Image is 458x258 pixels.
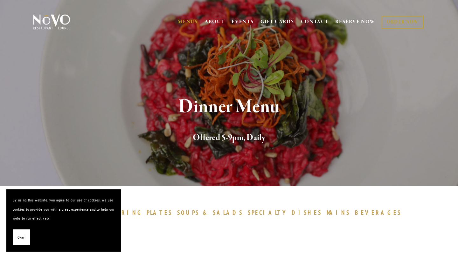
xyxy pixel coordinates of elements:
[13,196,114,223] p: By using this website, you agree to our use of cookies. We use cookies to provide you with a grea...
[147,209,172,216] span: PLATES
[17,233,25,242] span: Okay!
[32,14,72,30] img: Novo Restaurant &amp; Lounge
[213,209,243,216] span: SALADS
[203,209,210,216] span: &
[260,16,294,28] a: GIFT CARDS
[105,209,176,216] a: SHARINGPLATES
[13,229,30,246] button: Okay!
[205,19,225,25] a: ABOUT
[355,209,405,216] a: BEVERAGES
[105,209,144,216] span: SHARING
[6,189,121,252] section: Cookie banner
[44,97,414,117] h1: Dinner Menu
[327,209,350,216] span: MAINS
[177,209,199,216] span: SOUPS
[177,209,246,216] a: SOUPS&SALADS
[178,19,198,25] a: MENUS
[382,16,423,29] a: ORDER NOW
[335,16,375,28] a: RESERVE NOW
[248,209,325,216] a: SPECIALTYDISHES
[292,209,322,216] span: DISHES
[44,131,414,145] h2: Offered 5-9pm, Daily
[355,209,401,216] span: BEVERAGES
[327,209,354,216] a: MAINS
[248,209,288,216] span: SPECIALTY
[232,19,253,25] a: EVENTS
[301,16,329,28] a: CONTACT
